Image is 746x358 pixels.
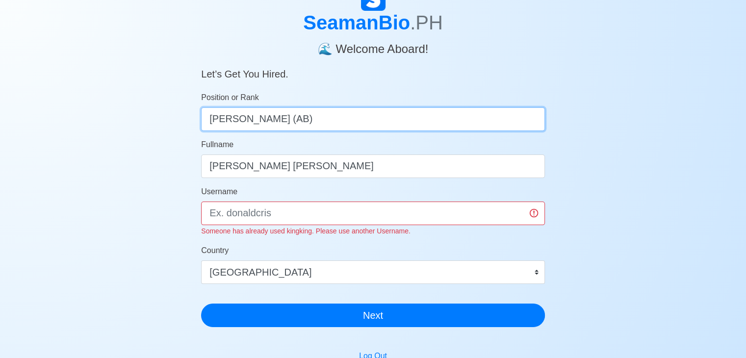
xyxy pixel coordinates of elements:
input: ex. 2nd Officer w/Master License [201,107,545,131]
span: Fullname [201,140,233,149]
h1: SeamanBio [201,11,545,34]
span: .PH [410,12,443,33]
small: Someone has already used kingking. Please use another Username. [201,227,410,235]
h4: 🌊 Welcome Aboard! [201,34,545,56]
input: Ex. donaldcris [201,202,545,225]
h5: Let’s Get You Hired. [201,56,545,80]
span: Position or Rank [201,93,258,102]
input: Your Fullname [201,154,545,178]
button: Next [201,304,545,327]
span: Username [201,187,237,196]
label: Country [201,245,229,256]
